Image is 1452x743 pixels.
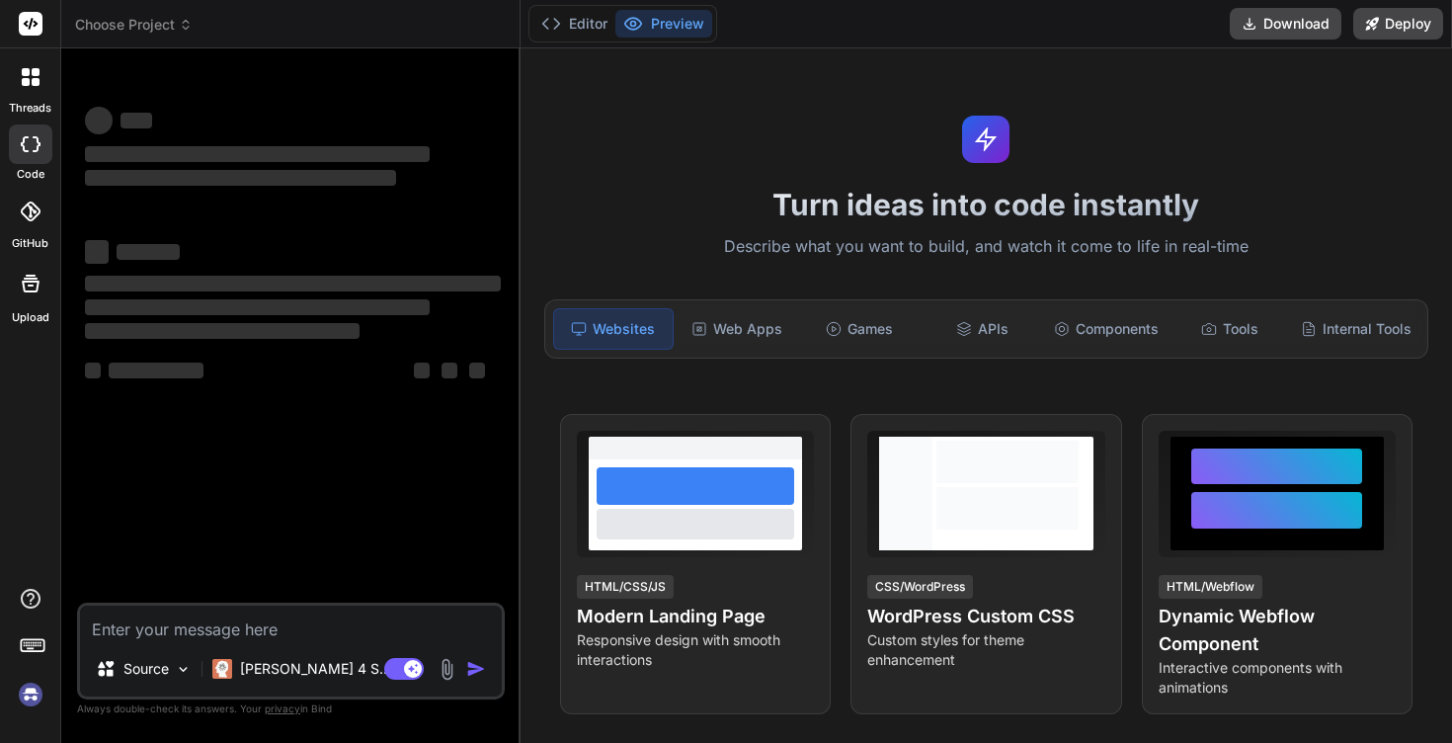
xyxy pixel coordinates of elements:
[533,10,615,38] button: Editor
[867,603,1104,630] h4: WordPress Custom CSS
[85,299,430,315] span: ‌
[12,309,49,326] label: Upload
[85,276,501,291] span: ‌
[85,107,113,134] span: ‌
[14,678,47,711] img: signin
[121,113,152,128] span: ‌
[577,603,814,630] h4: Modern Landing Page
[75,15,193,35] span: Choose Project
[436,658,458,681] img: attachment
[867,575,973,599] div: CSS/WordPress
[85,170,396,186] span: ‌
[1293,308,1419,350] div: Internal Tools
[532,187,1440,222] h1: Turn ideas into code instantly
[85,323,360,339] span: ‌
[442,363,457,378] span: ‌
[85,146,430,162] span: ‌
[123,659,169,679] p: Source
[1230,8,1341,40] button: Download
[1159,658,1396,698] p: Interactive components with animations
[109,363,203,378] span: ‌
[678,308,796,350] div: Web Apps
[553,308,674,350] div: Websites
[85,363,101,378] span: ‌
[615,10,712,38] button: Preview
[175,661,192,678] img: Pick Models
[17,166,44,183] label: code
[1353,8,1443,40] button: Deploy
[77,700,505,718] p: Always double-check its answers. Your in Bind
[9,100,51,117] label: threads
[240,659,387,679] p: [PERSON_NAME] 4 S..
[1046,308,1167,350] div: Components
[867,630,1104,670] p: Custom styles for theme enhancement
[577,630,814,670] p: Responsive design with smooth interactions
[265,702,300,714] span: privacy
[1159,603,1396,658] h4: Dynamic Webflow Component
[1159,575,1262,599] div: HTML/Webflow
[117,244,180,260] span: ‌
[12,235,48,252] label: GitHub
[85,240,109,264] span: ‌
[466,659,486,679] img: icon
[414,363,430,378] span: ‌
[469,363,485,378] span: ‌
[532,234,1440,260] p: Describe what you want to build, and watch it come to life in real-time
[800,308,919,350] div: Games
[1170,308,1289,350] div: Tools
[212,659,232,679] img: Claude 4 Sonnet
[577,575,674,599] div: HTML/CSS/JS
[923,308,1041,350] div: APIs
